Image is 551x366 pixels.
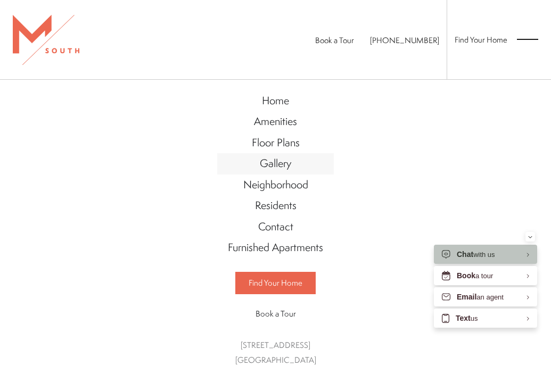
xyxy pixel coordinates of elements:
span: Amenities [254,114,297,128]
a: Call Us at 813-570-8014 [370,35,439,46]
a: Go to Neighborhood [217,174,334,196]
a: Go to Floor Plans [217,132,334,154]
span: Floor Plans [252,135,300,149]
a: Book a Tour [235,303,316,325]
span: Gallery [260,156,291,170]
a: Go to Home [217,90,334,112]
span: Contact [258,219,293,234]
a: Go to Amenities [217,111,334,132]
img: MSouth [13,15,79,65]
a: Get Directions to 5110 South Manhattan Avenue Tampa, FL 33611 [235,339,316,366]
a: Go to Gallery [217,153,334,174]
span: Home [262,93,289,107]
a: Go to Furnished Apartments (opens in a new tab) [217,237,334,259]
span: Furnished Apartments [228,240,323,254]
a: Go to Residents [217,195,334,217]
a: Find Your Home [455,34,507,45]
span: Residents [255,198,297,212]
a: Book a Tour [315,35,354,46]
button: Open Menu [517,35,538,44]
span: Neighborhood [243,177,308,192]
a: Find Your Home [235,272,316,294]
span: Book a Tour [256,308,296,319]
a: Go to Contact [217,217,334,238]
span: Find Your Home [249,277,302,288]
span: [PHONE_NUMBER] [370,35,439,46]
